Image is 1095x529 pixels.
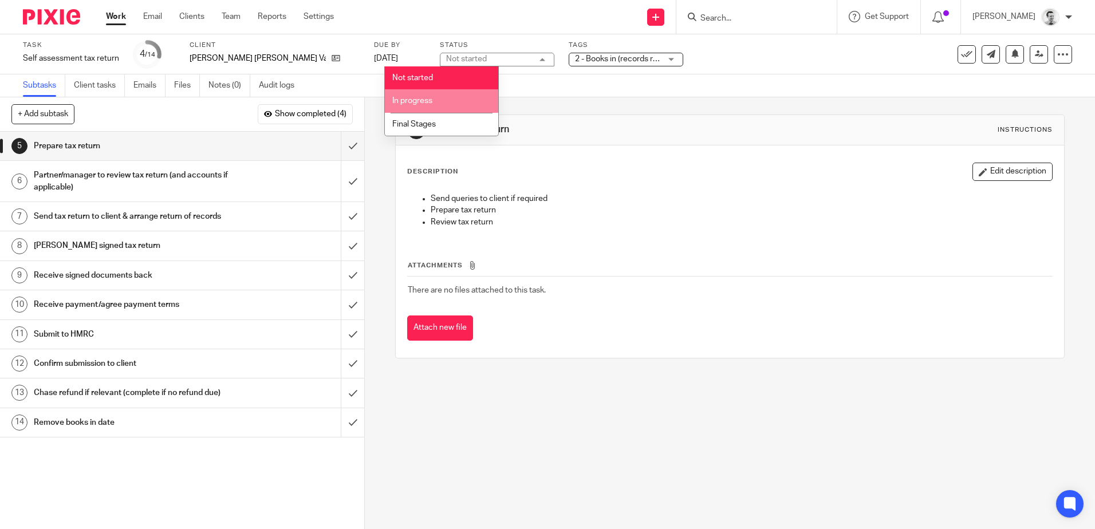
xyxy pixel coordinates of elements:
img: Pixie [23,9,80,25]
h1: Receive signed documents back [34,267,231,284]
div: 11 [11,326,27,342]
div: 13 [11,385,27,401]
a: Notes (0) [208,74,250,97]
h1: Prepare tax return [34,137,231,155]
span: Not started [392,74,433,82]
input: Search [699,14,802,24]
div: Self assessment tax return [23,53,119,64]
button: + Add subtask [11,104,74,124]
a: Files [174,74,200,97]
h1: Confirm submission to client [34,355,231,372]
img: Andy_2025.jpg [1041,8,1059,26]
label: Client [190,41,360,50]
span: [DATE] [374,54,398,62]
a: Email [143,11,162,22]
button: Edit description [972,163,1053,181]
p: Send queries to client if required [431,193,1051,204]
p: Description [407,167,458,176]
label: Tags [569,41,683,50]
a: Settings [304,11,334,22]
span: Get Support [865,13,909,21]
p: [PERSON_NAME] [972,11,1035,22]
div: 12 [11,356,27,372]
h1: Submit to HMRC [34,326,231,343]
a: Team [222,11,241,22]
div: 6 [11,173,27,190]
div: 4 [140,48,155,61]
a: Client tasks [74,74,125,97]
span: Show completed (4) [275,110,346,119]
button: Attach new file [407,315,473,341]
span: There are no files attached to this task. [408,286,546,294]
a: Subtasks [23,74,65,97]
h1: Send tax return to client & arrange return of records [34,208,231,225]
div: 8 [11,238,27,254]
a: Clients [179,11,204,22]
div: 7 [11,208,27,224]
a: Audit logs [259,74,303,97]
h1: Remove books in date [34,414,231,431]
span: Attachments [408,262,463,269]
div: Instructions [998,125,1053,135]
h1: Prepare tax return [432,124,754,136]
h1: [PERSON_NAME] signed tax return [34,237,231,254]
label: Due by [374,41,426,50]
a: Reports [258,11,286,22]
small: /14 [145,52,155,58]
a: Work [106,11,126,22]
h1: Receive payment/agree payment terms [34,296,231,313]
a: Emails [133,74,166,97]
h1: Partner/manager to review tax return (and accounts if applicable) [34,167,231,196]
p: Prepare tax return [431,204,1051,216]
p: [PERSON_NAME] [PERSON_NAME] Vagges [190,53,326,64]
h1: Chase refund if relevant (complete if no refund due) [34,384,231,401]
div: 14 [11,414,27,431]
div: 5 [11,138,27,154]
label: Status [440,41,554,50]
button: Show completed (4) [258,104,353,124]
p: Review tax return [431,216,1051,228]
span: 2 - Books in (records received) [575,55,684,63]
div: 9 [11,267,27,283]
div: Not started [446,55,487,63]
label: Task [23,41,119,50]
div: 10 [11,297,27,313]
span: In progress [392,97,432,105]
span: Final Stages [392,120,436,128]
